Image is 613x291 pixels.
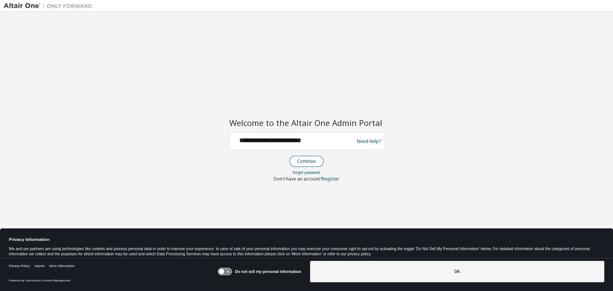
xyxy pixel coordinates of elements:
a: Register [322,176,339,182]
img: Altair One [4,2,96,10]
a: Forgot password [293,170,320,175]
span: Don't have an account? [274,176,322,182]
h2: Welcome to the Altair One Admin Portal [229,118,384,128]
button: Continue [289,156,324,167]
